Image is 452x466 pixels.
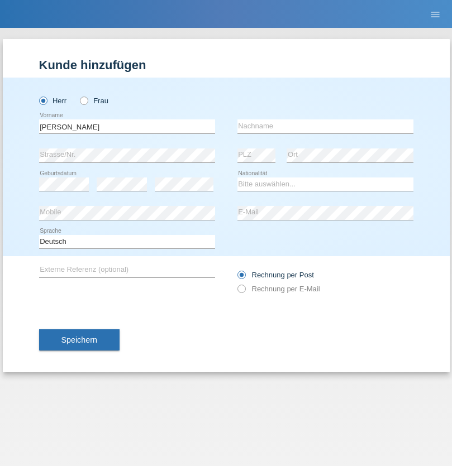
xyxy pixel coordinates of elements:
[237,271,245,285] input: Rechnung per Post
[430,9,441,20] i: menu
[237,271,314,279] label: Rechnung per Post
[80,97,108,105] label: Frau
[80,97,87,104] input: Frau
[237,285,245,299] input: Rechnung per E-Mail
[61,335,97,344] span: Speichern
[237,285,320,293] label: Rechnung per E-Mail
[39,58,413,72] h1: Kunde hinzufügen
[39,97,46,104] input: Herr
[39,329,120,350] button: Speichern
[39,97,67,105] label: Herr
[424,11,446,17] a: menu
